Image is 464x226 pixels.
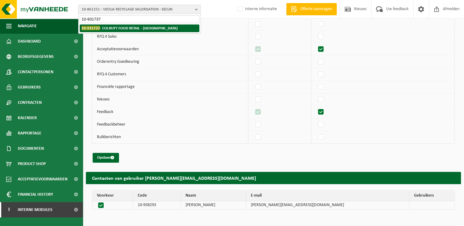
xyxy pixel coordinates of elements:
label: Interne informatie [236,5,277,14]
th: Code [133,190,181,201]
td: RFQ 4 Sales [92,31,248,43]
span: 10-861251 - VEOLIA RECYCLAGE VALORISATION - SECLIN [82,5,193,14]
td: Orderentry Goedkeuring [92,56,248,68]
td: Financiële rapportage [92,81,248,93]
h2: Contacten van gebruiker [PERSON_NAME][EMAIL_ADDRESS][DOMAIN_NAME] [86,172,461,184]
span: Contracten [18,95,42,110]
td: Acceptatievoorwaarden [92,43,248,56]
th: Naam [181,190,246,201]
th: Voorkeur [92,190,133,201]
input: Zoeken naar gekoppelde vestigingen [80,15,199,23]
a: Offerte aanvragen [286,3,337,15]
td: [PERSON_NAME] [181,201,246,209]
button: Opslaan [93,153,119,163]
span: Contactpersonen [18,64,53,80]
span: 10-931737 [82,26,100,30]
td: Nieuws [92,93,248,106]
td: 10-958293 [133,201,181,209]
span: Navigatie [18,18,37,34]
td: Feedback [92,106,248,119]
span: Financial History [18,187,53,202]
span: Gebruikers [18,80,41,95]
span: Kalender [18,110,37,126]
td: Feedbackbeheer [92,119,248,131]
strong: - COLRUYT FOOD RETAIL - [GEOGRAPHIC_DATA] [82,26,178,30]
span: Product Shop [18,156,46,171]
td: RFQ 4 Customers [92,68,248,81]
th: E-mail [246,190,410,201]
span: Bedrijfsgegevens [18,49,54,64]
span: Documenten [18,141,44,156]
span: Offerte aanvragen [299,6,334,12]
th: Gebruikers [409,190,454,201]
span: Acceptatievoorwaarden [18,171,67,187]
span: Rapportage [18,126,41,141]
span: Interne modules [18,202,52,217]
button: 10-861251 - VEOLIA RECYCLAGE VALORISATION - SECLIN [78,5,201,14]
span: Dashboard [18,34,41,49]
td: [PERSON_NAME][EMAIL_ADDRESS][DOMAIN_NAME] [246,201,410,209]
td: Bulkberichten [92,131,248,143]
span: I [6,202,12,217]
